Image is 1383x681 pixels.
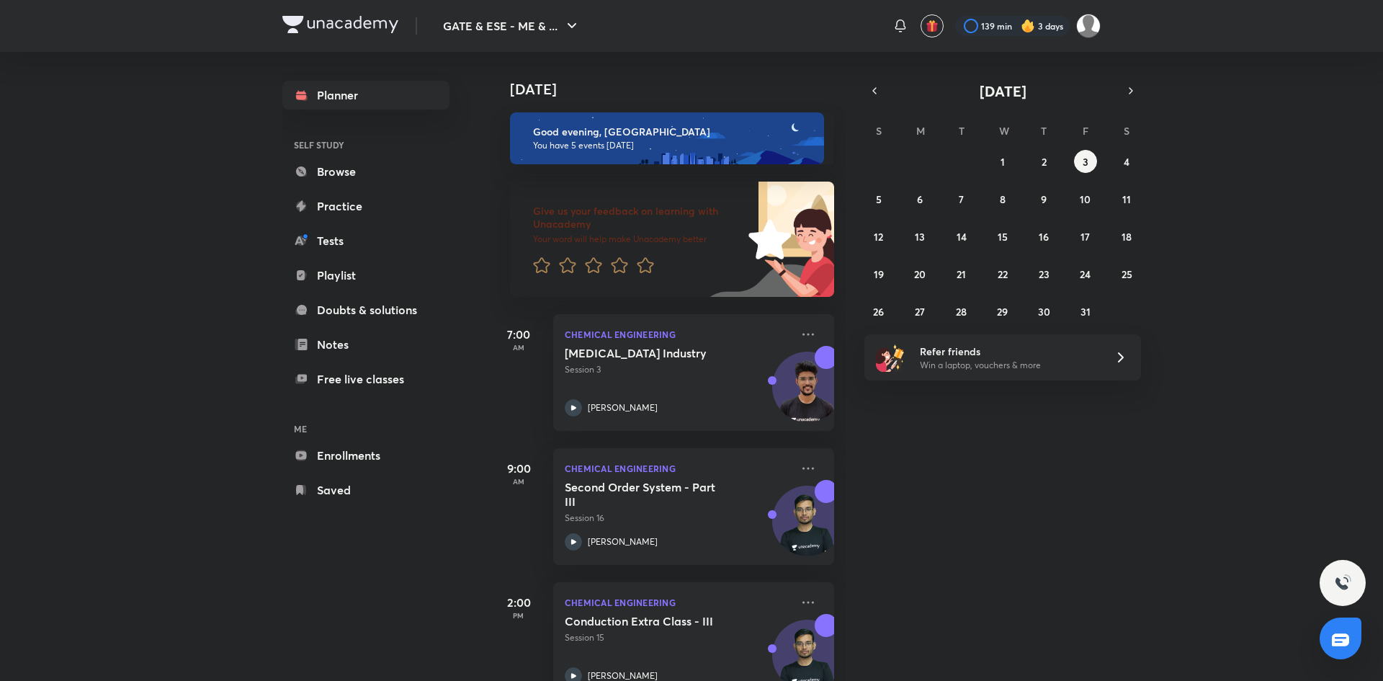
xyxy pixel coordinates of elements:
a: Notes [282,330,449,359]
abbr: October 24, 2025 [1080,267,1091,281]
abbr: October 9, 2025 [1041,192,1047,206]
button: avatar [921,14,944,37]
p: Win a laptop, vouchers & more [920,359,1097,372]
img: avatar [926,19,939,32]
button: October 19, 2025 [867,262,890,285]
a: Enrollments [282,441,449,470]
button: October 5, 2025 [867,187,890,210]
img: Prakhar Mishra [1076,14,1101,38]
p: AM [490,343,547,352]
abbr: Friday [1083,124,1088,138]
a: Practice [282,192,449,221]
abbr: Monday [916,124,925,138]
abbr: October 1, 2025 [1001,155,1005,169]
abbr: October 31, 2025 [1080,305,1091,319]
h5: 2:00 [490,594,547,611]
h6: SELF STUDY [282,133,449,157]
h5: 7:00 [490,326,547,343]
p: [PERSON_NAME] [588,401,658,414]
abbr: October 5, 2025 [876,192,882,206]
abbr: October 20, 2025 [914,267,926,281]
button: October 2, 2025 [1032,150,1055,173]
h6: Good evening, [GEOGRAPHIC_DATA] [533,125,811,138]
p: Session 3 [565,363,791,376]
button: October 29, 2025 [991,300,1014,323]
h6: ME [282,417,449,441]
button: October 8, 2025 [991,187,1014,210]
button: October 26, 2025 [867,300,890,323]
img: Avatar [773,494,842,563]
a: Company Logo [282,16,398,37]
img: ttu [1334,574,1351,592]
button: October 7, 2025 [950,187,973,210]
abbr: October 17, 2025 [1080,230,1090,244]
p: Your word will help make Unacademy better [533,233,743,245]
button: October 15, 2025 [991,225,1014,248]
abbr: October 13, 2025 [915,230,925,244]
abbr: October 19, 2025 [874,267,884,281]
button: October 14, 2025 [950,225,973,248]
button: October 3, 2025 [1074,150,1097,173]
button: October 6, 2025 [908,187,931,210]
abbr: Saturday [1124,124,1129,138]
p: You have 5 events [DATE] [533,140,811,151]
p: Chemical Engineering [565,460,791,477]
button: October 17, 2025 [1074,225,1097,248]
h4: [DATE] [510,81,849,98]
p: Session 16 [565,512,791,525]
button: October 23, 2025 [1032,262,1055,285]
a: Doubts & solutions [282,295,449,324]
abbr: October 27, 2025 [915,305,925,319]
button: October 1, 2025 [991,150,1014,173]
h5: 9:00 [490,460,547,477]
abbr: October 23, 2025 [1039,267,1049,281]
img: referral [876,343,905,372]
abbr: October 18, 2025 [1122,230,1132,244]
a: Playlist [282,261,449,290]
h6: Refer friends [920,344,1097,359]
h5: Conduction Extra Class - III [565,614,744,628]
abbr: October 12, 2025 [874,230,883,244]
abbr: October 4, 2025 [1124,155,1129,169]
button: October 22, 2025 [991,262,1014,285]
button: October 9, 2025 [1032,187,1055,210]
abbr: October 2, 2025 [1042,155,1047,169]
span: [DATE] [980,81,1026,101]
abbr: October 21, 2025 [957,267,966,281]
button: October 10, 2025 [1074,187,1097,210]
button: October 28, 2025 [950,300,973,323]
p: AM [490,477,547,486]
p: PM [490,611,547,620]
abbr: October 7, 2025 [959,192,964,206]
button: October 16, 2025 [1032,225,1055,248]
p: Session 15 [565,631,791,644]
button: October 21, 2025 [950,262,973,285]
abbr: October 3, 2025 [1083,155,1088,169]
abbr: October 30, 2025 [1038,305,1050,319]
abbr: October 25, 2025 [1122,267,1132,281]
abbr: October 11, 2025 [1122,192,1131,206]
button: October 11, 2025 [1115,187,1138,210]
abbr: October 26, 2025 [873,305,884,319]
button: October 24, 2025 [1074,262,1097,285]
abbr: Wednesday [999,124,1009,138]
h5: Phosphoric Acid Industry [565,346,744,360]
button: October 27, 2025 [908,300,931,323]
img: Avatar [773,360,842,429]
button: October 18, 2025 [1115,225,1138,248]
h6: Give us your feedback on learning with Unacademy [533,205,743,231]
abbr: October 29, 2025 [997,305,1008,319]
a: Free live classes [282,365,449,393]
a: Tests [282,226,449,255]
img: streak [1021,19,1035,33]
abbr: October 8, 2025 [1000,192,1006,206]
abbr: October 10, 2025 [1080,192,1091,206]
button: October 31, 2025 [1074,300,1097,323]
button: [DATE] [885,81,1121,101]
button: October 4, 2025 [1115,150,1138,173]
p: Chemical Engineering [565,594,791,611]
abbr: Sunday [876,124,882,138]
abbr: October 28, 2025 [956,305,967,319]
button: October 30, 2025 [1032,300,1055,323]
img: evening [510,112,824,164]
